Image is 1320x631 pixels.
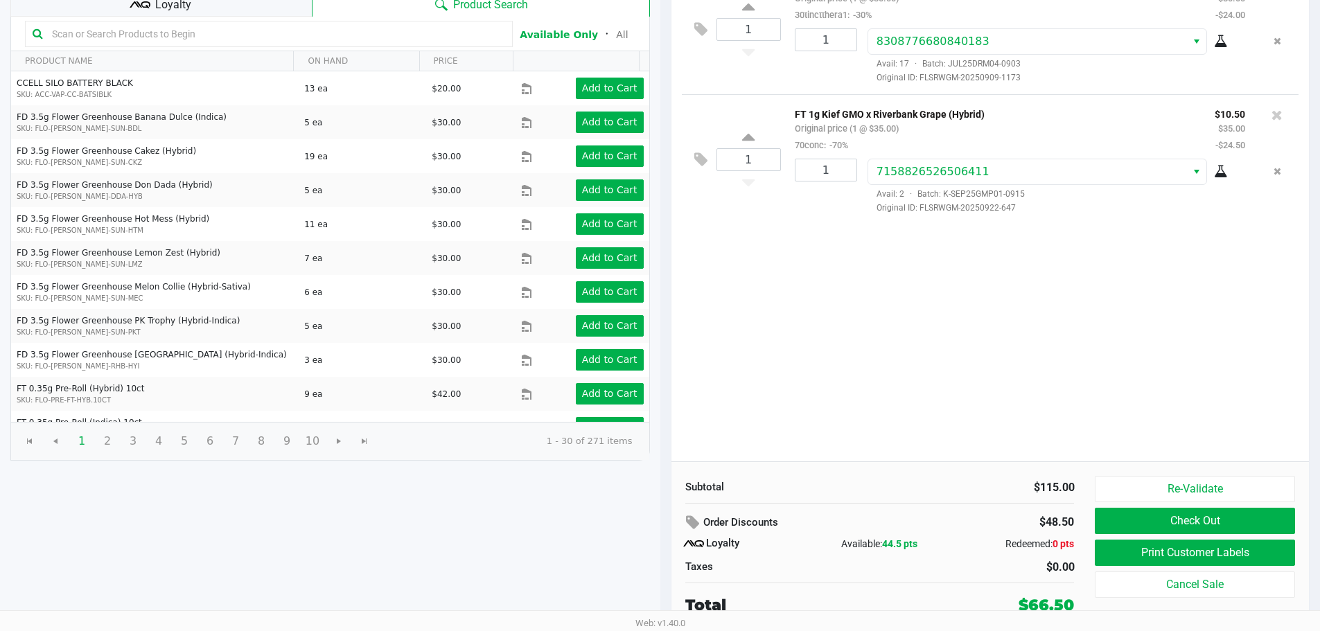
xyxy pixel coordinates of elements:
div: Loyalty [685,535,815,552]
p: SKU: FLO-[PERSON_NAME]-SUN-MEC [17,293,292,303]
span: $30.00 [432,321,461,331]
span: $30.00 [432,186,461,195]
div: Order Discounts [685,510,938,535]
div: Total [685,594,931,616]
button: All [616,28,628,42]
p: SKU: ACC-VAP-CC-BATSIBLK [17,89,292,100]
span: $30.00 [432,118,461,127]
td: FD 3.5g Flower Greenhouse Lemon Zest (Hybrid) [11,241,298,275]
span: 44.5 pts [882,538,917,549]
small: -$24.00 [1215,10,1245,20]
app-button-loader: Add to Cart [582,320,637,331]
td: 13 ea [298,71,425,105]
td: 3 ea [298,343,425,377]
button: Add to Cart [576,383,644,405]
button: Add to Cart [576,112,644,133]
small: 30tinctthera1: [795,10,872,20]
p: SKU: FLO-[PERSON_NAME]-SUN-HTM [17,225,292,235]
p: $10.50 [1215,105,1245,120]
button: Add to Cart [576,213,644,235]
small: -$24.50 [1215,140,1245,150]
span: $20.00 [432,84,461,94]
p: SKU: FLO-[PERSON_NAME]-SUN-CKZ [17,157,292,168]
td: CCELL SILO BATTERY BLACK [11,71,298,105]
p: SKU: FLO-[PERSON_NAME]-SUN-BDL [17,123,292,134]
td: 12 ea [298,411,425,445]
small: 70conc: [795,140,848,150]
td: FT 0.35g Pre-Roll (Indica) 10ct [11,411,298,445]
button: Add to Cart [576,315,644,337]
span: Go to the last page [351,428,378,454]
div: $0.00 [890,559,1075,576]
button: Add to Cart [576,349,644,371]
span: 7158826526506411 [877,165,989,178]
span: Page 9 [274,428,300,454]
td: 9 ea [298,377,425,411]
p: SKU: FLO-[PERSON_NAME]-SUN-LMZ [17,259,292,269]
span: Page 10 [299,428,326,454]
app-button-loader: Add to Cart [582,218,637,229]
button: Re-Validate [1095,476,1294,502]
button: Remove the package from the orderLine [1268,159,1287,184]
span: Avail: 17 Batch: JUL25DRM04-0903 [868,59,1021,69]
span: 8308776680840183 [877,35,989,48]
th: PRODUCT NAME [11,51,293,71]
p: SKU: FLO-[PERSON_NAME]-SUN-PKT [17,327,292,337]
div: Subtotal [685,479,870,495]
button: Select [1186,29,1206,54]
td: FT 0.35g Pre-Roll (Hybrid) 10ct [11,377,298,411]
div: $115.00 [890,479,1075,496]
p: SKU: FLO-PRE-FT-HYB.10CT [17,395,292,405]
span: $30.00 [432,287,461,297]
span: Page 4 [146,428,172,454]
span: Go to the first page [17,428,43,454]
app-button-loader: Add to Cart [582,184,637,195]
td: FD 3.5g Flower Greenhouse PK Trophy (Hybrid-Indica) [11,309,298,343]
span: Original ID: FLSRWGM-20250909-1173 [868,71,1245,84]
td: FD 3.5g Flower Greenhouse Cakez (Hybrid) [11,139,298,173]
span: $30.00 [432,254,461,263]
div: Available: [815,537,944,551]
app-button-loader: Add to Cart [582,116,637,127]
td: 11 ea [298,207,425,241]
span: Page 7 [222,428,249,454]
div: $66.50 [1019,594,1074,616]
input: Scan or Search Products to Begin [46,24,505,44]
span: Page 5 [171,428,197,454]
button: Select [1186,159,1206,184]
td: 7 ea [298,241,425,275]
small: Original price (1 @ $35.00) [795,123,899,134]
button: Cancel Sale [1095,571,1294,598]
span: $42.00 [432,389,461,399]
app-button-loader: Add to Cart [582,388,637,399]
span: Web: v1.40.0 [635,618,685,628]
span: $30.00 [432,152,461,161]
span: Go to the last page [359,436,370,447]
button: Print Customer Labels [1095,540,1294,566]
div: Taxes [685,559,870,575]
td: 5 ea [298,173,425,207]
span: -30% [850,10,872,20]
span: -70% [826,140,848,150]
kendo-pager-info: 1 - 30 of 271 items [389,434,633,448]
span: Go to the next page [333,436,344,447]
span: $30.00 [432,355,461,365]
span: ᛫ [598,28,616,41]
app-button-loader: Add to Cart [582,82,637,94]
td: 19 ea [298,139,425,173]
app-button-loader: Add to Cart [582,354,637,365]
td: 5 ea [298,309,425,343]
div: Redeemed: [944,537,1074,551]
app-button-loader: Add to Cart [582,252,637,263]
span: Page 1 [69,428,95,454]
td: FD 3.5g Flower Greenhouse Don Dada (Hybrid) [11,173,298,207]
td: FD 3.5g Flower Greenhouse Hot Mess (Hybrid) [11,207,298,241]
button: Add to Cart [576,78,644,99]
span: Go to the previous page [42,428,69,454]
span: Go to the next page [326,428,352,454]
span: $30.00 [432,220,461,229]
div: $48.50 [958,510,1074,534]
button: Add to Cart [576,179,644,201]
td: 5 ea [298,105,425,139]
th: PRICE [419,51,513,71]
